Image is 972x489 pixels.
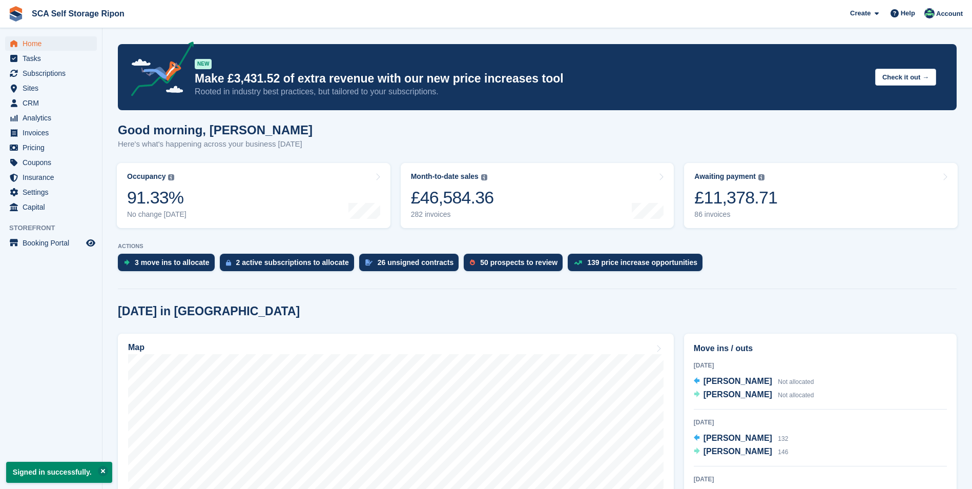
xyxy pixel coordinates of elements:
[378,258,454,267] div: 26 unsigned contracts
[480,258,557,267] div: 50 prospects to review
[5,96,97,110] a: menu
[5,170,97,185] a: menu
[694,342,947,355] h2: Move ins / outs
[23,236,84,250] span: Booking Portal
[778,449,788,456] span: 146
[5,155,97,170] a: menu
[23,170,84,185] span: Insurance
[9,223,102,233] span: Storefront
[778,435,788,442] span: 132
[936,9,963,19] span: Account
[127,187,187,208] div: 91.33%
[5,111,97,125] a: menu
[117,163,390,228] a: Occupancy 91.33% No change [DATE]
[694,187,777,208] div: £11,378.71
[5,126,97,140] a: menu
[694,418,947,427] div: [DATE]
[704,390,772,399] span: [PERSON_NAME]
[411,172,479,181] div: Month-to-date sales
[481,174,487,180] img: icon-info-grey-7440780725fd019a000dd9b08b2336e03edf1995a4989e88bcd33f0948082b44.svg
[850,8,871,18] span: Create
[23,126,84,140] span: Invoices
[365,259,373,266] img: contract_signature_icon-13c848040528278c33f63329250d36e43548de30e8caae1d1a13099fd9432cc5.svg
[23,36,84,51] span: Home
[195,86,867,97] p: Rooted in industry best practices, but tailored to your subscriptions.
[23,155,84,170] span: Coupons
[684,163,958,228] a: Awaiting payment £11,378.71 86 invoices
[226,259,231,266] img: active_subscription_to_allocate_icon-d502201f5373d7db506a760aba3b589e785aa758c864c3986d89f69b8ff3...
[23,140,84,155] span: Pricing
[924,8,935,18] img: Thomas Webb
[5,36,97,51] a: menu
[28,5,129,22] a: SCA Self Storage Ripon
[694,389,814,402] a: [PERSON_NAME] Not allocated
[758,174,764,180] img: icon-info-grey-7440780725fd019a000dd9b08b2336e03edf1995a4989e88bcd33f0948082b44.svg
[694,475,947,484] div: [DATE]
[118,123,313,137] h1: Good morning, [PERSON_NAME]
[359,254,464,276] a: 26 unsigned contracts
[236,258,349,267] div: 2 active subscriptions to allocate
[5,236,97,250] a: menu
[875,69,936,86] button: Check it out →
[704,434,772,442] span: [PERSON_NAME]
[704,447,772,456] span: [PERSON_NAME]
[23,185,84,199] span: Settings
[127,210,187,219] div: No change [DATE]
[118,304,300,318] h2: [DATE] in [GEOGRAPHIC_DATA]
[23,96,84,110] span: CRM
[8,6,24,22] img: stora-icon-8386f47178a22dfd0bd8f6a31ec36ba5ce8667c1dd55bd0f319d3a0aa187defe.svg
[122,42,194,100] img: price-adjustments-announcement-icon-8257ccfd72463d97f412b2fc003d46551f7dbcb40ab6d574587a9cd5c0d94...
[135,258,210,267] div: 3 move ins to allocate
[168,174,174,180] img: icon-info-grey-7440780725fd019a000dd9b08b2336e03edf1995a4989e88bcd33f0948082b44.svg
[901,8,915,18] span: Help
[694,361,947,370] div: [DATE]
[195,59,212,69] div: NEW
[5,66,97,80] a: menu
[118,138,313,150] p: Here's what's happening across your business [DATE]
[574,260,582,265] img: price_increase_opportunities-93ffe204e8149a01c8c9dc8f82e8f89637d9d84a8eef4429ea346261dce0b2c0.svg
[778,392,814,399] span: Not allocated
[694,432,789,445] a: [PERSON_NAME] 132
[587,258,697,267] div: 139 price increase opportunities
[704,377,772,385] span: [PERSON_NAME]
[23,51,84,66] span: Tasks
[23,66,84,80] span: Subscriptions
[411,210,494,219] div: 282 invoices
[5,51,97,66] a: menu
[568,254,708,276] a: 139 price increase opportunities
[464,254,568,276] a: 50 prospects to review
[85,237,97,249] a: Preview store
[5,185,97,199] a: menu
[694,445,789,459] a: [PERSON_NAME] 146
[124,259,130,266] img: move_ins_to_allocate_icon-fdf77a2bb77ea45bf5b3d319d69a93e2d87916cf1d5bf7949dd705db3b84f3ca.svg
[401,163,674,228] a: Month-to-date sales £46,584.36 282 invoices
[128,343,144,352] h2: Map
[694,210,777,219] div: 86 invoices
[118,243,957,250] p: ACTIONS
[694,172,756,181] div: Awaiting payment
[118,254,220,276] a: 3 move ins to allocate
[694,375,814,389] a: [PERSON_NAME] Not allocated
[5,140,97,155] a: menu
[778,378,814,385] span: Not allocated
[6,462,112,483] p: Signed in successfully.
[5,81,97,95] a: menu
[411,187,494,208] div: £46,584.36
[220,254,359,276] a: 2 active subscriptions to allocate
[127,172,166,181] div: Occupancy
[23,111,84,125] span: Analytics
[195,71,867,86] p: Make £3,431.52 of extra revenue with our new price increases tool
[23,200,84,214] span: Capital
[23,81,84,95] span: Sites
[470,259,475,266] img: prospect-51fa495bee0391a8d652442698ab0144808aea92771e9ea1ae160a38d050c398.svg
[5,200,97,214] a: menu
